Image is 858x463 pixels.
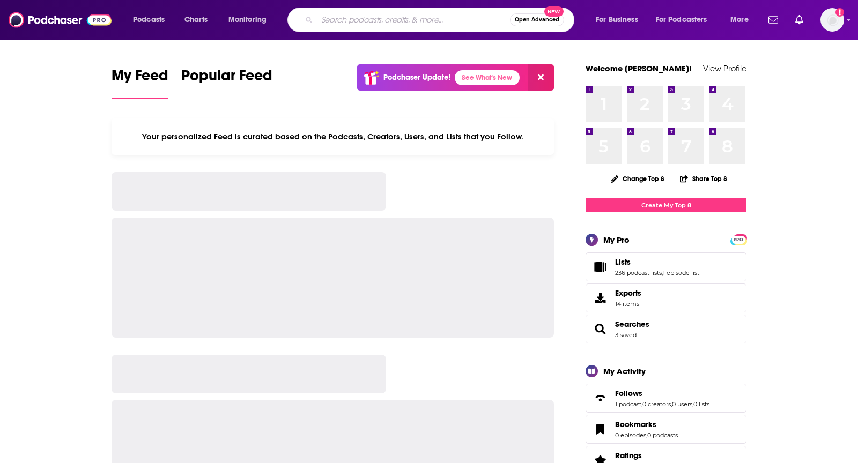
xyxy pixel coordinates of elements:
span: Exports [615,288,641,298]
p: Podchaser Update! [383,73,450,82]
a: Bookmarks [615,420,678,429]
a: Popular Feed [181,66,272,99]
a: 1 podcast [615,400,641,408]
a: Ratings [615,451,678,460]
button: Change Top 8 [604,172,671,185]
span: Logged in as TeemsPR [820,8,844,32]
span: Exports [589,290,611,305]
a: Follows [615,389,709,398]
div: My Pro [603,235,630,245]
span: Searches [586,315,746,343]
span: Monitoring [228,12,267,27]
a: Lists [589,259,611,274]
a: 0 users [672,400,692,408]
span: 14 items [615,300,641,308]
span: For Podcasters [656,12,707,27]
a: 1 episode list [663,269,699,277]
span: , [641,400,642,408]
button: Share Top 8 [679,168,728,189]
span: PRO [732,236,745,244]
span: Follows [586,384,746,413]
span: Bookmarks [615,420,656,429]
span: Podcasts [133,12,165,27]
a: Bookmarks [589,422,611,437]
span: Lists [586,252,746,281]
button: open menu [588,11,652,28]
a: Charts [177,11,214,28]
span: For Business [596,12,638,27]
span: Open Advanced [515,17,559,23]
a: Welcome [PERSON_NAME]! [586,63,692,73]
span: , [671,400,672,408]
span: Bookmarks [586,415,746,444]
a: Show notifications dropdown [764,11,782,29]
span: Follows [615,389,642,398]
a: See What's New [455,70,520,85]
input: Search podcasts, credits, & more... [317,11,510,28]
button: open menu [221,11,280,28]
img: Podchaser - Follow, Share and Rate Podcasts [9,10,112,30]
span: Ratings [615,451,642,460]
a: PRO [732,235,745,243]
a: Lists [615,257,699,267]
a: Exports [586,283,746,312]
a: 0 podcasts [647,431,678,439]
button: open menu [125,11,179,28]
span: New [544,6,564,17]
span: Lists [615,257,631,267]
a: Searches [615,319,649,329]
span: Popular Feed [181,66,272,91]
a: 236 podcast lists [615,269,662,277]
div: My Activity [603,366,646,376]
button: Open AdvancedNew [510,13,564,26]
a: Searches [589,322,611,337]
img: User Profile [820,8,844,32]
a: Follows [589,391,611,406]
button: open menu [723,11,762,28]
span: More [730,12,749,27]
span: My Feed [112,66,168,91]
span: , [662,269,663,277]
a: My Feed [112,66,168,99]
span: , [646,431,647,439]
a: 0 lists [693,400,709,408]
span: , [692,400,693,408]
a: 0 creators [642,400,671,408]
button: open menu [649,11,723,28]
div: Search podcasts, credits, & more... [298,8,585,32]
span: Charts [184,12,208,27]
a: 0 episodes [615,431,646,439]
a: Show notifications dropdown [791,11,808,29]
button: Show profile menu [820,8,844,32]
div: Your personalized Feed is curated based on the Podcasts, Creators, Users, and Lists that you Follow. [112,118,554,155]
a: Create My Top 8 [586,198,746,212]
a: 3 saved [615,331,637,339]
svg: Add a profile image [835,8,844,17]
a: View Profile [703,63,746,73]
